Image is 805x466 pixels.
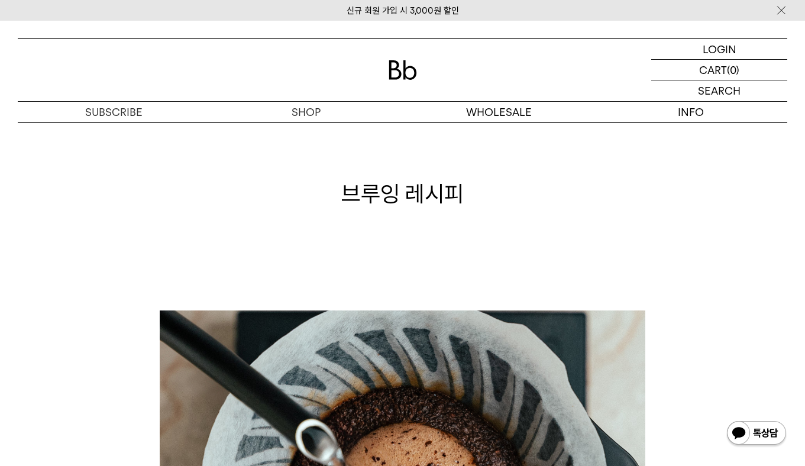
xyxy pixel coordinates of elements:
[698,80,741,101] p: SEARCH
[703,39,736,59] p: LOGIN
[403,102,595,122] p: WHOLESALE
[210,102,402,122] a: SHOP
[347,5,459,16] a: 신규 회원 가입 시 3,000원 할인
[699,60,727,80] p: CART
[18,102,210,122] a: SUBSCRIBE
[726,420,787,448] img: 카카오톡 채널 1:1 채팅 버튼
[595,102,787,122] p: INFO
[651,39,787,60] a: LOGIN
[389,60,417,80] img: 로고
[18,178,787,209] h1: 브루잉 레시피
[651,60,787,80] a: CART (0)
[727,60,739,80] p: (0)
